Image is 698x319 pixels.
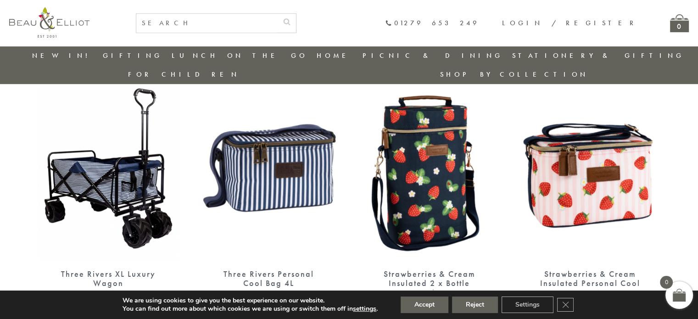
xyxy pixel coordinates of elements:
a: New in! [32,51,94,60]
a: 01279 653 249 [385,19,479,27]
a: Home [317,51,353,60]
a: Three Rivers Personal Cool Bag 4L Three Rivers Personal Cool Bag 4L £14.99 [198,77,340,306]
a: Lunch On The Go [172,51,307,60]
a: Gifting [103,51,162,60]
span: 0 [660,276,673,289]
img: logo [9,7,89,38]
a: Strawberries & Cream Insulated 2 x Bottle Cooler Strawberries & Cream Insulated 2 x Bottle Cooler... [358,77,501,315]
img: Three Rivers Personal Cool Bag 4L [198,77,340,260]
div: Strawberries & Cream Insulated Personal Cool Bag 4L [535,269,645,298]
img: Strawberries & Cream Insulated Personal Cool Bag 4L [519,77,661,260]
a: Picnic & Dining [363,51,503,60]
button: Close GDPR Cookie Banner [557,298,574,312]
img: Strawberries & Cream Insulated 2 x Bottle Cooler [358,77,501,260]
button: Reject [452,297,498,313]
a: Stationery & Gifting [512,51,684,60]
a: For Children [128,70,240,79]
div: Three Rivers XL Luxury Wagon [53,269,163,288]
button: Accept [401,297,448,313]
button: settings [353,305,376,313]
div: Strawberries & Cream Insulated 2 x Bottle Cooler [374,269,485,298]
div: Three Rivers Personal Cool Bag 4L [214,269,324,288]
img: Three Rivers XL Wagon camping, festivals, family picnics [37,77,179,260]
p: You can find out more about which cookies we are using or switch them off in . [123,305,378,313]
p: We are using cookies to give you the best experience on our website. [123,297,378,305]
button: Settings [502,297,553,313]
a: 0 [670,14,689,32]
a: Login / Register [502,18,638,28]
a: Strawberries & Cream Insulated Personal Cool Bag 4L Strawberries & Cream Insulated Personal Cool ... [519,77,661,315]
a: Shop by collection [440,70,588,79]
a: Three Rivers XL Wagon camping, festivals, family picnics Three Rivers XL Luxury Wagon £149.99 [37,77,179,306]
input: SEARCH [136,14,278,33]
